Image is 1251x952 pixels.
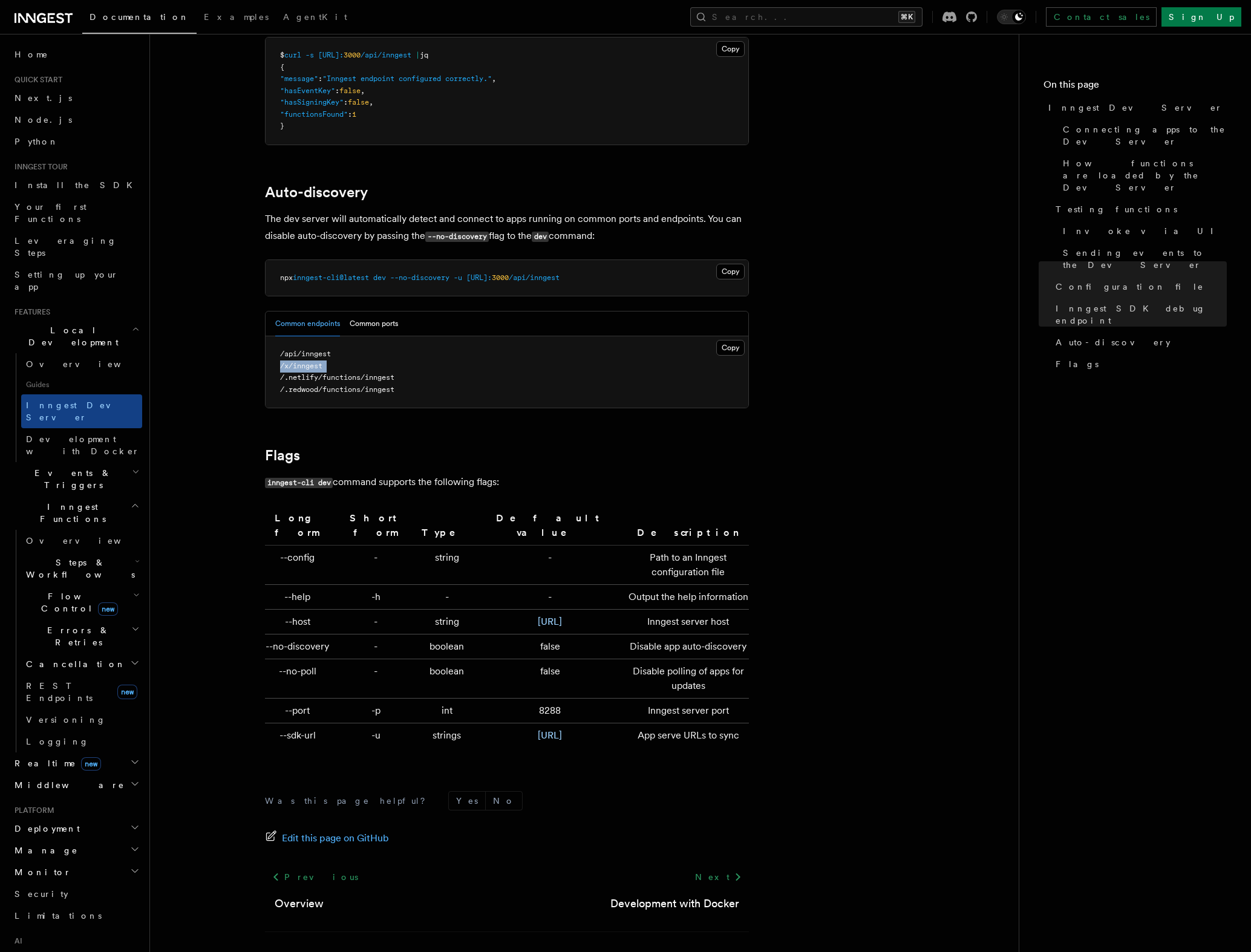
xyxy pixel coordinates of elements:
[265,659,335,699] td: --no-poll
[10,866,71,878] span: Monitor
[417,610,477,634] td: string
[492,273,509,282] span: 3000
[82,4,197,34] a: Documentation
[280,385,394,394] span: /.redwood/functions/inngest
[26,536,151,546] span: Overview
[350,311,398,336] button: Common ports
[417,585,477,610] td: -
[335,610,417,634] td: -
[21,675,142,709] a: REST Endpointsnew
[348,110,352,119] span: :
[280,273,293,282] span: npx
[280,51,284,59] span: $
[280,110,348,119] span: "functionsFound"
[21,731,142,752] a: Logging
[21,590,133,615] span: Flow Control
[265,585,335,610] td: --help
[10,905,142,927] a: Limitations
[275,512,320,538] strong: Long form
[486,792,522,810] button: No
[417,659,477,699] td: boolean
[1058,220,1227,242] a: Invoke via UI
[466,273,492,282] span: [URL]:
[280,122,284,130] span: }
[265,634,335,659] td: --no-discovery
[21,624,131,648] span: Errors & Retries
[265,184,368,201] a: Auto-discovery
[21,709,142,731] a: Versioning
[1044,97,1227,119] a: Inngest Dev Server
[623,659,749,699] td: Disable polling of apps for updates
[10,861,142,883] button: Monitor
[293,273,369,282] span: inngest-cli@latest
[81,757,101,771] span: new
[265,699,335,723] td: --port
[716,264,745,279] button: Copy
[477,585,623,610] td: -
[369,98,373,106] span: ,
[1161,7,1241,27] a: Sign Up
[10,823,80,835] span: Deployment
[1056,302,1227,327] span: Inngest SDK debug endpoint
[1056,203,1177,215] span: Testing functions
[10,131,142,152] a: Python
[1051,276,1227,298] a: Configuration file
[1056,358,1099,370] span: Flags
[348,98,369,106] span: false
[417,699,477,723] td: int
[275,895,324,912] a: Overview
[15,202,87,224] span: Your first Functions
[335,585,417,610] td: -h
[265,447,300,464] a: Flags
[10,883,142,905] a: Security
[1048,102,1223,114] span: Inngest Dev Server
[361,51,411,59] span: /api/inngest
[21,530,142,552] a: Overview
[1044,77,1227,97] h4: On this page
[1058,119,1227,152] a: Connecting apps to the Dev Server
[26,715,106,725] span: Versioning
[10,462,142,496] button: Events & Triggers
[477,546,623,585] td: -
[10,109,142,131] a: Node.js
[1051,198,1227,220] a: Testing functions
[318,74,322,83] span: :
[339,86,361,95] span: false
[21,394,142,428] a: Inngest Dev Server
[90,12,189,22] span: Documentation
[10,44,142,65] a: Home
[1046,7,1157,27] a: Contact sales
[10,307,50,317] span: Features
[477,634,623,659] td: false
[373,273,386,282] span: dev
[276,4,354,33] a: AgentKit
[265,474,749,491] p: command supports the following flags:
[417,546,477,585] td: string
[898,11,915,23] kbd: ⌘K
[21,619,142,653] button: Errors & Retries
[15,48,48,60] span: Home
[352,110,356,119] span: 1
[15,115,72,125] span: Node.js
[15,93,72,103] span: Next.js
[417,723,477,748] td: strings
[265,546,335,585] td: --config
[623,634,749,659] td: Disable app auto-discovery
[204,12,269,22] span: Examples
[10,324,132,348] span: Local Development
[623,723,749,748] td: App serve URLs to sync
[335,723,417,748] td: -u
[1063,247,1227,271] span: Sending events to the Dev Server
[265,478,333,488] code: inngest-cli dev
[26,400,129,422] span: Inngest Dev Server
[361,86,365,95] span: ,
[197,4,276,33] a: Examples
[15,889,68,899] span: Security
[265,830,389,847] a: Edit this page on GitHub
[623,610,749,634] td: Inngest server host
[265,795,434,807] p: Was this page helpful?
[449,792,485,810] button: Yes
[417,634,477,659] td: boolean
[416,51,420,59] span: |
[322,74,492,83] span: "Inngest endpoint configured correctly."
